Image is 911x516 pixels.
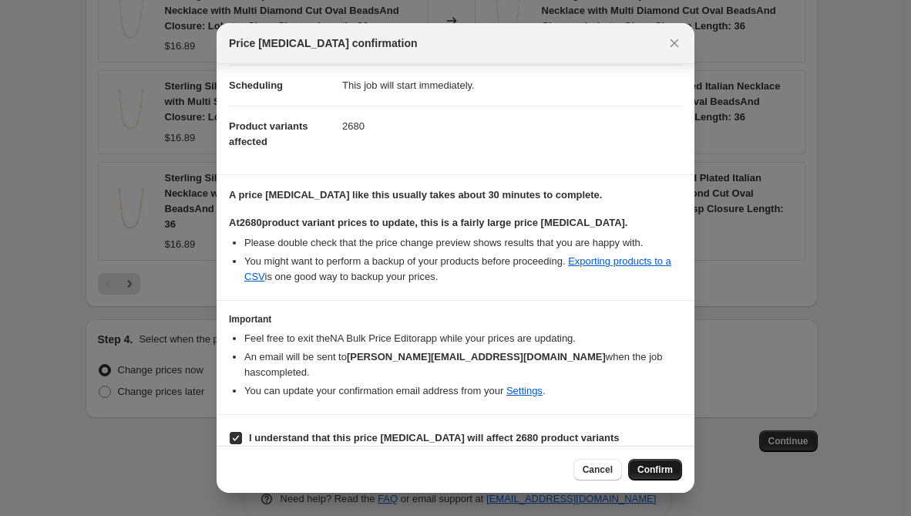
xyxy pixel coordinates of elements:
b: At 2680 product variant prices to update, this is a fairly large price [MEDICAL_DATA]. [229,217,627,228]
a: Settings [506,385,543,396]
button: Cancel [573,459,622,481]
span: Price [MEDICAL_DATA] confirmation [229,35,418,51]
li: Please double check that the price change preview shows results that you are happy with. [244,235,682,251]
span: Product variants affected [229,120,308,147]
h3: Important [229,313,682,325]
dd: This job will start immediately. [342,65,682,106]
span: Confirm [637,464,673,476]
li: You can update your confirmation email address from your . [244,383,682,399]
b: [PERSON_NAME][EMAIL_ADDRESS][DOMAIN_NAME] [347,351,606,363]
li: You might want to perform a backup of your products before proceeding. is one good way to backup ... [244,254,682,285]
button: Confirm [628,459,682,481]
dd: 2680 [342,106,682,147]
li: Feel free to exit the NA Bulk Price Editor app while your prices are updating. [244,331,682,346]
button: Close [664,32,685,54]
span: Cancel [583,464,613,476]
b: A price [MEDICAL_DATA] like this usually takes about 30 minutes to complete. [229,189,602,201]
li: An email will be sent to when the job has completed . [244,349,682,380]
span: Scheduling [229,79,283,91]
b: I understand that this price [MEDICAL_DATA] will affect 2680 product variants [249,432,620,443]
a: Exporting products to a CSV [244,255,671,282]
